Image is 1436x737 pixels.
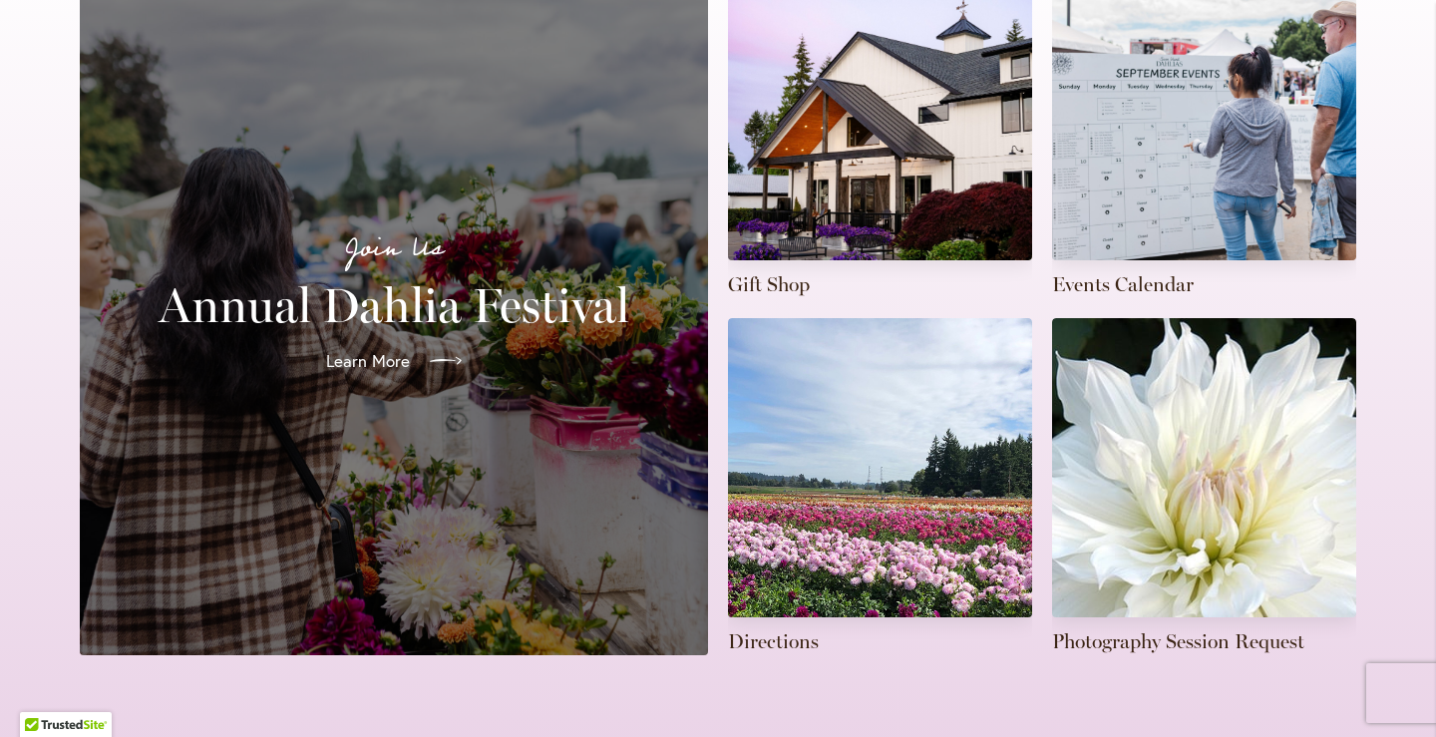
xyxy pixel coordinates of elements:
[326,349,410,373] span: Learn More
[104,277,684,333] h2: Annual Dahlia Festival
[104,227,684,269] p: Join Us
[310,333,478,389] a: Learn More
